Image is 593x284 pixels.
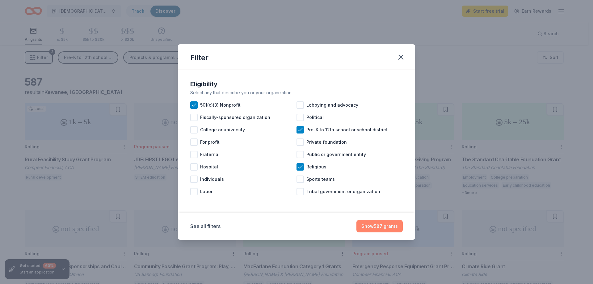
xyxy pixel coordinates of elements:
span: Religious [306,163,326,171]
button: See all filters [190,223,221,230]
span: Labor [200,188,212,195]
div: Filter [190,53,208,63]
span: Fiscally-sponsored organization [200,114,270,121]
span: Lobbying and advocacy [306,101,358,109]
div: Eligibility [190,79,403,89]
span: College or university [200,126,245,134]
span: Tribal government or organization [306,188,380,195]
span: Fraternal [200,151,220,158]
span: Pre-K to 12th school or school district [306,126,387,134]
span: 501(c)(3) Nonprofit [200,101,241,109]
span: Private foundation [306,138,347,146]
span: Individuals [200,176,224,183]
span: Public or government entity [306,151,366,158]
div: Select any that describe you or your organization. [190,89,403,96]
span: Sports teams [306,176,335,183]
span: Hospital [200,163,218,171]
span: For profit [200,138,220,146]
button: Show587 grants [356,220,403,232]
span: Political [306,114,324,121]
